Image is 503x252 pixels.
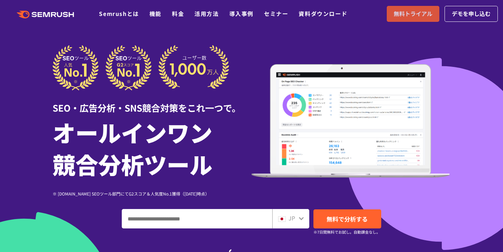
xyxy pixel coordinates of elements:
[264,9,288,18] a: セミナー
[99,9,139,18] a: Semrushとは
[122,209,272,228] input: ドメイン、キーワードまたはURLを入力してください
[313,229,380,235] small: ※7日間無料でお試し。自動課金なし。
[194,9,219,18] a: 活用方法
[229,9,254,18] a: 導入事例
[53,90,251,114] div: SEO・広告分析・SNS競合対策をこれ一つで。
[387,6,439,22] a: 無料トライアル
[149,9,162,18] a: 機能
[452,9,491,18] span: デモを申し込む
[289,214,295,222] span: JP
[327,215,368,223] span: 無料で分析する
[53,116,251,180] h1: オールインワン 競合分析ツール
[313,209,381,228] a: 無料で分析する
[394,9,432,18] span: 無料トライアル
[445,6,498,22] a: デモを申し込む
[299,9,347,18] a: 資料ダウンロード
[172,9,184,18] a: 料金
[53,190,251,197] div: ※ [DOMAIN_NAME] SEOツール部門にてG2スコア＆人気度No.1獲得（[DATE]時点）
